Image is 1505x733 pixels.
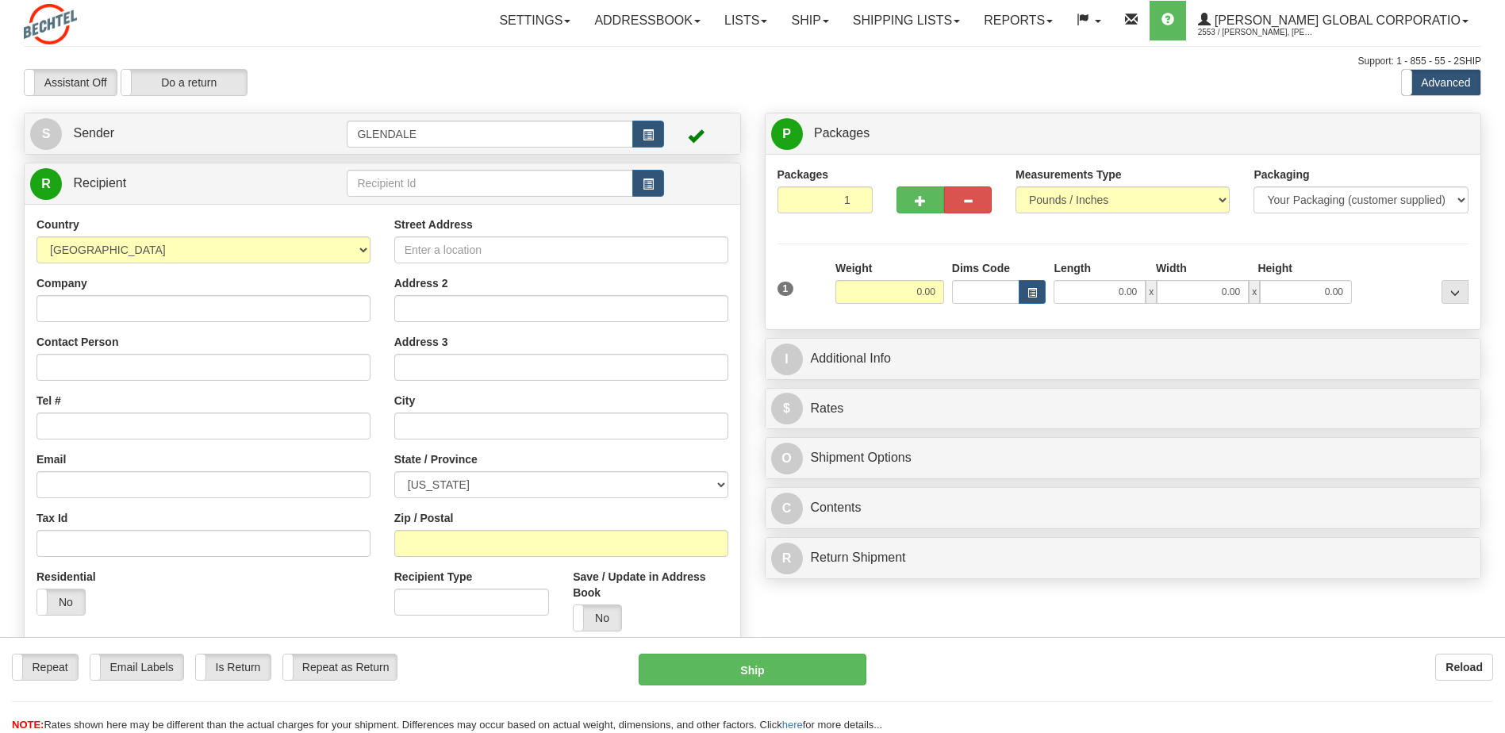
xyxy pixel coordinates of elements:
label: Packaging [1254,167,1309,182]
span: x [1249,280,1260,304]
a: $Rates [771,393,1476,425]
label: Email Labels [90,654,183,680]
label: Zip / Postal [394,510,454,526]
label: City [394,393,415,409]
input: Recipient Id [347,170,632,197]
label: Dims Code [952,260,1010,276]
span: P [771,118,803,150]
img: logo2553.jpg [24,4,77,44]
span: Packages [814,126,870,140]
a: R Recipient [30,167,312,200]
label: Is Return [196,654,271,680]
label: Street Address [394,217,473,232]
label: Length [1054,260,1091,276]
span: Recipient [73,176,126,190]
span: $ [771,393,803,424]
a: S Sender [30,117,347,150]
label: Advanced [1402,70,1480,95]
span: S [30,118,62,150]
a: RReturn Shipment [771,542,1476,574]
label: Recipient Type [394,569,473,585]
label: Weight [835,260,872,276]
span: R [771,543,803,574]
span: x [1146,280,1157,304]
div: ... [1442,280,1469,304]
div: Support: 1 - 855 - 55 - 2SHIP [24,55,1481,68]
label: Tax Id [36,510,67,526]
label: Contact Person [36,334,118,350]
label: Email [36,451,66,467]
a: P Packages [771,117,1476,150]
label: Repeat as Return [283,654,397,680]
label: Residential [36,569,96,585]
label: Country [36,217,79,232]
label: No [574,605,621,631]
label: Tel # [36,393,61,409]
span: [PERSON_NAME] Global Corporatio [1211,13,1461,27]
label: Assistant Off [25,70,117,95]
label: Save / Update in Address Book [573,569,728,601]
span: R [30,168,62,200]
a: Settings [487,1,582,40]
a: Shipping lists [841,1,972,40]
label: Do a return [121,70,247,95]
a: Ship [779,1,840,40]
span: Sender [73,126,114,140]
button: Reload [1435,654,1493,681]
a: here [782,719,803,731]
a: [PERSON_NAME] Global Corporatio 2553 / [PERSON_NAME], [PERSON_NAME] [1186,1,1480,40]
label: Company [36,275,87,291]
label: State / Province [394,451,478,467]
label: Address 3 [394,334,448,350]
a: CContents [771,492,1476,524]
button: Ship [639,654,866,685]
a: Reports [972,1,1065,40]
iframe: chat widget [1469,286,1503,447]
b: Reload [1445,661,1483,674]
a: Addressbook [582,1,712,40]
label: Packages [777,167,829,182]
input: Sender Id [347,121,632,148]
span: NOTE: [12,719,44,731]
span: C [771,493,803,524]
a: OShipment Options [771,442,1476,474]
span: O [771,443,803,474]
a: IAdditional Info [771,343,1476,375]
label: No [37,589,85,615]
label: Width [1156,260,1187,276]
input: Enter a location [394,236,728,263]
label: Measurements Type [1015,167,1122,182]
span: I [771,343,803,375]
label: Address 2 [394,275,448,291]
label: Repeat [13,654,78,680]
a: Lists [712,1,779,40]
span: 1 [777,282,794,296]
span: 2553 / [PERSON_NAME], [PERSON_NAME] [1198,25,1317,40]
label: Height [1257,260,1292,276]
